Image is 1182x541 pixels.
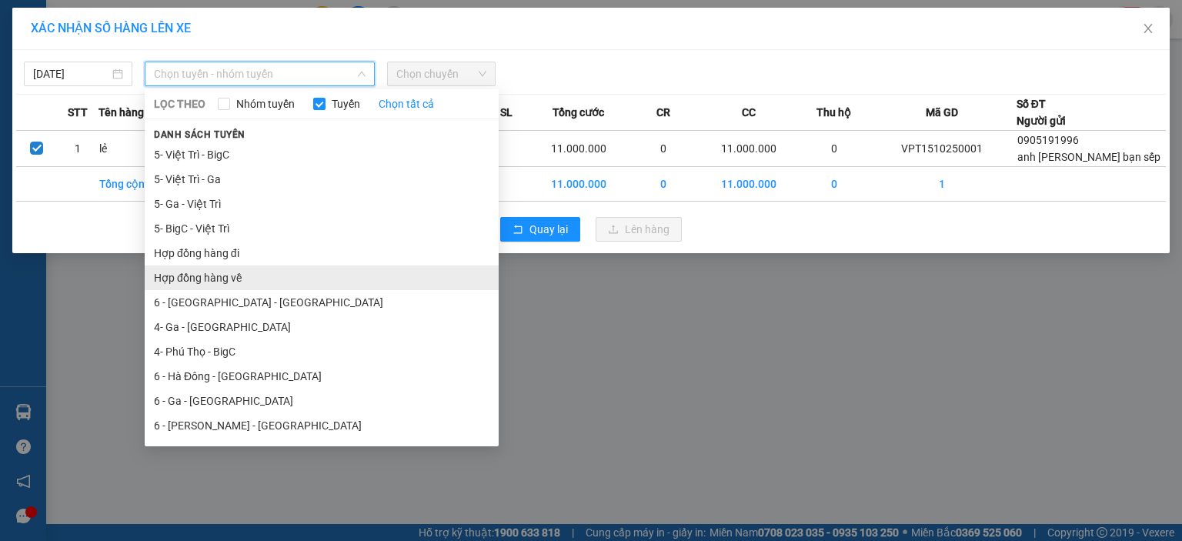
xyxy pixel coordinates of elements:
td: Tổng cộng [98,167,167,202]
li: 5- Ga - Việt Trì [145,192,499,216]
span: Tuyến [326,95,366,112]
span: Tổng cước [553,104,604,121]
li: 6 - [PERSON_NAME] - [GEOGRAPHIC_DATA] [145,413,499,438]
button: uploadLên hàng [596,217,682,242]
td: 0 [629,131,698,167]
span: Mã GD [926,104,958,121]
a: Chọn tất cả [379,95,434,112]
td: 0 [800,131,868,167]
td: 1 [868,167,1017,202]
td: 11.000.000 [528,167,629,202]
button: rollbackQuay lại [500,217,580,242]
button: Close [1127,8,1170,51]
li: 5- Việt Trì - Ga [145,167,499,192]
input: 15/10/2025 [33,65,109,82]
span: Nhóm tuyến [230,95,301,112]
td: 11.000.000 [528,131,629,167]
span: Thu hộ [816,104,851,121]
li: 6 - Ga - [GEOGRAPHIC_DATA] [145,389,499,413]
li: Hợp đồng hàng về [145,265,499,290]
span: Danh sách tuyến [145,128,255,142]
span: anh [PERSON_NAME] bạn sếp [1017,151,1160,163]
span: close [1142,22,1154,35]
td: 0 [629,167,698,202]
td: 1 [57,131,98,167]
li: 4- Phú Thọ - BigC [145,339,499,364]
td: lẻ [98,131,167,167]
span: XÁC NHẬN SỐ HÀNG LÊN XE [31,21,191,35]
td: 11.000.000 [698,131,800,167]
span: down [357,69,366,78]
li: 4- Ga - [GEOGRAPHIC_DATA] [145,315,499,339]
li: 6 - Hà Đông - [GEOGRAPHIC_DATA] [145,364,499,389]
span: 0905191996 [1017,134,1079,146]
li: 6 - [GEOGRAPHIC_DATA] - [GEOGRAPHIC_DATA] [145,290,499,315]
span: CC [742,104,756,121]
td: 11.000.000 [698,167,800,202]
span: Chọn chuyến [396,62,486,85]
span: rollback [513,224,523,236]
span: Tên hàng [98,104,144,121]
li: 5- BigC - Việt Trì [145,216,499,241]
li: 4- Phú Thọ - [GEOGRAPHIC_DATA] [145,438,499,463]
span: STT [68,104,88,121]
span: Quay lại [529,221,568,238]
span: CR [656,104,670,121]
span: LỌC THEO [154,95,205,112]
span: Chọn tuyến - nhóm tuyến [154,62,366,85]
td: VPT1510250001 [868,131,1017,167]
td: 0 [800,167,868,202]
li: 5- Việt Trì - BigC [145,142,499,167]
li: Hợp đồng hàng đi [145,241,499,265]
div: Số ĐT Người gửi [1017,95,1066,129]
